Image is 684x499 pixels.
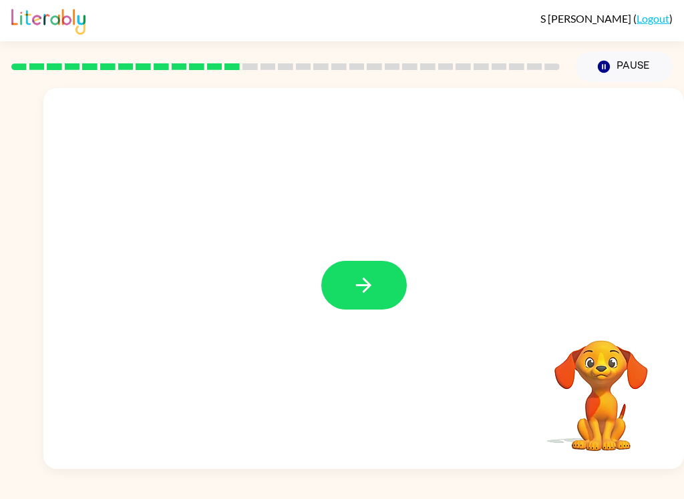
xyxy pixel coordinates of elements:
a: Logout [637,12,669,25]
video: Your browser must support playing .mp4 files to use Literably. Please try using another browser. [534,320,668,453]
img: Literably [11,5,85,35]
button: Pause [576,51,673,82]
div: ( ) [540,12,673,25]
span: S [PERSON_NAME] [540,12,633,25]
